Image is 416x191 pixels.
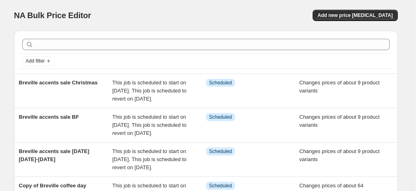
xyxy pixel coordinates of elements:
button: Add filter [22,56,55,66]
span: Add new price [MEDICAL_DATA] [317,12,393,19]
span: Changes prices of about 9 product variants [299,148,380,162]
span: This job is scheduled to start on [DATE]. This job is scheduled to revert on [DATE]. [112,80,187,102]
span: Scheduled [209,183,232,189]
span: Breville accents sale [DATE] [DATE]-[DATE] [19,148,90,162]
span: Add filter [26,58,45,64]
span: Scheduled [209,80,232,86]
span: Breville accents sale Christmas [19,80,98,86]
span: Changes prices of about 9 product variants [299,114,380,128]
span: NA Bulk Price Editor [14,11,91,20]
span: This job is scheduled to start on [DATE]. This job is scheduled to revert on [DATE]. [112,148,187,170]
span: This job is scheduled to start on [DATE]. This job is scheduled to revert on [DATE]. [112,114,187,136]
span: Scheduled [209,114,232,120]
span: Scheduled [209,148,232,155]
span: Breville accents sale BF [19,114,79,120]
span: Changes prices of about 9 product variants [299,80,380,94]
button: Add new price [MEDICAL_DATA] [313,10,397,21]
